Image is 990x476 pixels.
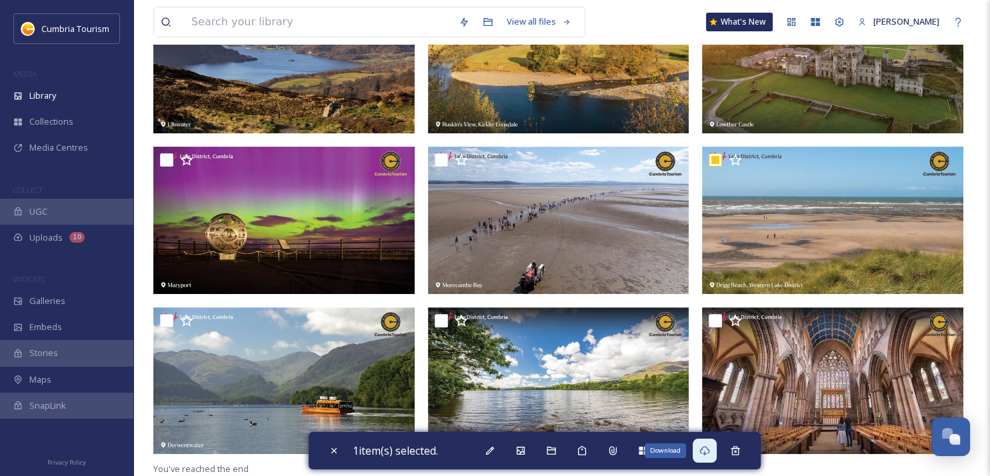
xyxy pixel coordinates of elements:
[29,231,63,244] span: Uploads
[41,23,109,35] span: Cumbria Tourism
[706,13,773,31] a: What's New
[702,147,963,294] img: screen-background-drigg-beach.jpg
[702,307,963,455] img: screen-background-carlisle-cathedral.jpg
[69,232,85,243] div: 10
[13,69,37,79] span: MEDIA
[13,274,44,284] span: WIDGETS
[185,7,452,37] input: Search your library
[645,443,686,458] div: Download
[428,307,689,455] img: screen-background-coniston-waterr.jpg
[153,463,249,475] span: You've reached the end
[29,205,47,218] span: UGC
[353,443,438,458] span: 1 item(s) selected.
[13,185,42,195] span: COLLECT
[47,458,86,467] span: Privacy Policy
[29,321,62,333] span: Embeds
[153,307,415,455] img: screen-background-derwentwater.jpg
[21,22,35,35] img: images.jpg
[428,147,689,294] img: screen-background-morecambe-bay.jpg
[29,373,51,386] span: Maps
[931,417,970,456] button: Open Chat
[47,453,86,469] a: Privacy Policy
[851,9,946,35] a: [PERSON_NAME]
[500,9,578,35] a: View all files
[29,399,66,412] span: SnapLink
[29,295,65,307] span: Galleries
[29,347,58,359] span: Stories
[153,147,415,294] img: screen-background-maryport.jpg
[29,141,88,154] span: Media Centres
[29,115,73,128] span: Collections
[873,15,939,27] span: [PERSON_NAME]
[29,89,56,102] span: Library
